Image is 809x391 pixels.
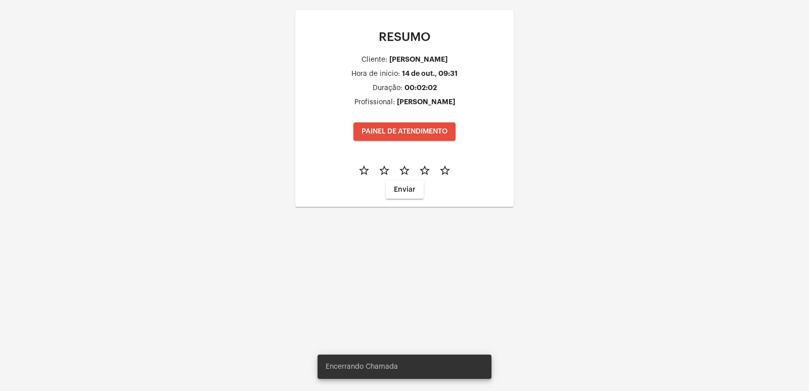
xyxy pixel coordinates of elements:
[439,164,451,177] mat-icon: star_border
[353,122,456,141] button: PAINEL DE ATENDIMENTO
[373,84,402,92] div: Duração:
[419,164,431,177] mat-icon: star_border
[326,362,398,372] span: Encerrando Chamada
[351,70,400,78] div: Hora de inicio:
[389,56,447,63] div: [PERSON_NAME]
[354,99,395,106] div: Profissional:
[404,84,437,92] div: 00:02:02
[402,70,458,77] div: 14 de out., 09:31
[362,128,447,135] span: PAINEL DE ATENDIMENTO
[378,164,390,177] mat-icon: star_border
[394,186,416,193] span: Enviar
[362,56,387,64] div: Cliente:
[303,30,506,44] p: RESUMO
[398,164,411,177] mat-icon: star_border
[386,181,424,199] button: Enviar
[397,98,455,106] div: [PERSON_NAME]
[358,164,370,177] mat-icon: star_border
